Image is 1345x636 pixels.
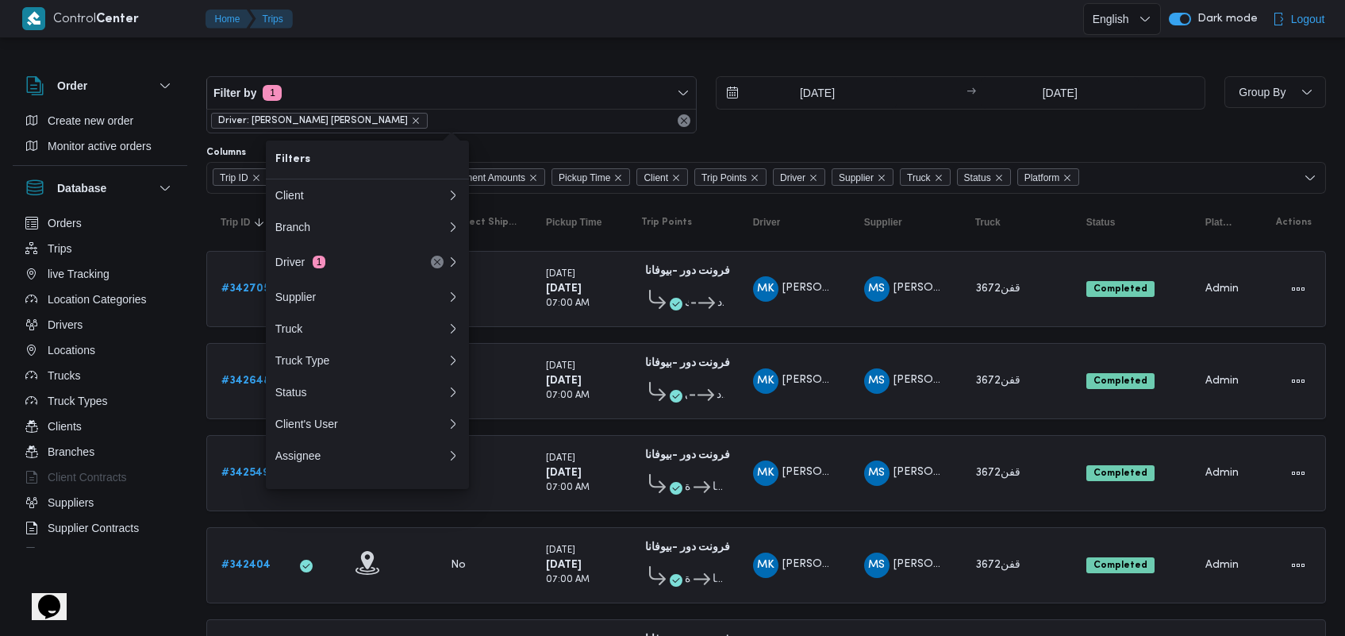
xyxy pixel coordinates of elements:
[1205,468,1239,478] span: Admin
[893,467,984,477] span: [PERSON_NAME]
[275,221,447,233] div: Branch
[782,283,966,293] span: [PERSON_NAME] [PERSON_NAME]
[1224,76,1326,108] button: Group By
[1199,210,1239,235] button: Platform
[19,363,181,388] button: Trucks
[1086,216,1116,229] span: Status
[964,169,991,187] span: Status
[221,464,269,483] a: #342549
[451,216,517,229] span: Collect Shipment Amounts
[266,179,469,211] button: Client
[275,322,440,335] div: Truck
[1191,13,1258,25] span: Dark mode
[252,173,261,183] button: Remove Trip ID from selection in this group
[1285,368,1311,394] button: Actions
[966,87,976,98] div: →
[96,13,139,25] b: Center
[1093,561,1147,570] b: Completed
[782,559,966,569] span: [PERSON_NAME] [PERSON_NAME]
[221,283,270,294] b: # 342705
[25,179,175,198] button: Database
[1205,376,1239,386] span: Admin
[275,256,409,268] div: Driver
[218,114,408,128] span: Driver: [PERSON_NAME] [PERSON_NAME]
[717,77,897,109] input: Press the down key to open a popover containing a calendar.
[406,168,545,186] span: Collect Shipment Amounts
[19,515,181,541] button: Supplier Contracts
[546,283,582,294] b: [DATE]
[1285,461,1311,486] button: Actions
[809,173,818,183] button: Remove Driver from selection in this group
[19,108,181,133] button: Create new order
[994,173,1004,183] button: Remove Status from selection in this group
[645,358,730,368] b: فرونت دور -بيوفانا
[685,478,691,497] span: قسم الجيزة
[832,168,893,186] span: Supplier
[19,287,181,312] button: Location Categories
[19,133,181,159] button: Monitor active orders
[48,391,107,411] span: Truck Types
[22,7,45,30] img: X8yXhbKr1z7QwAAAABJRU5ErkJggg==
[773,168,825,186] span: Driver
[266,376,469,408] button: Status
[864,553,890,578] div: Muhammad Slah Abadalltaif Alshrif
[1086,281,1155,297] span: Completed
[907,169,931,187] span: Truck
[19,210,181,236] button: Orders
[546,299,590,308] small: 07:00 AM
[1239,86,1285,98] span: Group By
[211,113,428,129] span: Driver: محمود كمال عبدالغني محمود ابراهيم
[546,391,590,400] small: 07:00 AM
[893,283,984,293] span: [PERSON_NAME]
[48,239,72,258] span: Trips
[213,83,256,102] span: Filter by
[877,173,886,183] button: Remove Supplier from selection in this group
[540,210,619,235] button: Pickup Time
[1086,557,1155,573] span: Completed
[864,276,890,302] div: Muhammad Slah Abadalltaif Alshrif
[221,376,271,386] b: # 342648
[16,572,67,620] iframe: chat widget
[19,464,181,490] button: Client Contracts
[747,210,842,235] button: Driver
[48,290,147,309] span: Location Categories
[1205,560,1239,570] span: Admin
[753,553,778,578] div: Mahmood Kamal Abadalghni Mahmood Ibrahem
[975,216,1001,229] span: Truck
[19,236,181,261] button: Trips
[645,450,730,461] b: فرونت دور -بيوفانا
[1093,284,1147,294] b: Completed
[411,116,421,125] button: remove selected entity
[868,553,885,578] span: MS
[48,341,95,360] span: Locations
[48,111,133,130] span: Create new order
[868,276,885,302] span: MS
[48,417,82,436] span: Clients
[221,468,269,478] b: # 342549
[19,414,181,439] button: Clients
[757,461,774,486] span: MK
[546,362,575,371] small: [DATE]
[1093,376,1147,386] b: Completed
[1086,465,1155,481] span: Completed
[451,558,466,572] div: No
[266,408,469,440] button: Client's User
[546,216,601,229] span: Pickup Time
[528,173,538,183] button: Remove Collect Shipment Amounts from selection in this group
[57,76,87,95] h3: Order
[546,468,582,478] b: [DATE]
[782,375,966,385] span: [PERSON_NAME] [PERSON_NAME]
[694,168,767,186] span: Trip Points
[275,354,447,367] div: Truck Type
[48,214,82,233] span: Orders
[893,559,984,569] span: [PERSON_NAME]
[1285,276,1311,302] button: Actions
[250,10,293,29] button: Trips
[428,252,447,272] button: Remove
[57,179,106,198] h3: Database
[48,442,94,461] span: Branches
[864,368,890,394] div: Muhammad Slah Abadalltaif Alshrif
[253,216,266,229] svg: Sorted in descending order
[1093,468,1147,478] b: Completed
[275,449,447,462] div: Assignee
